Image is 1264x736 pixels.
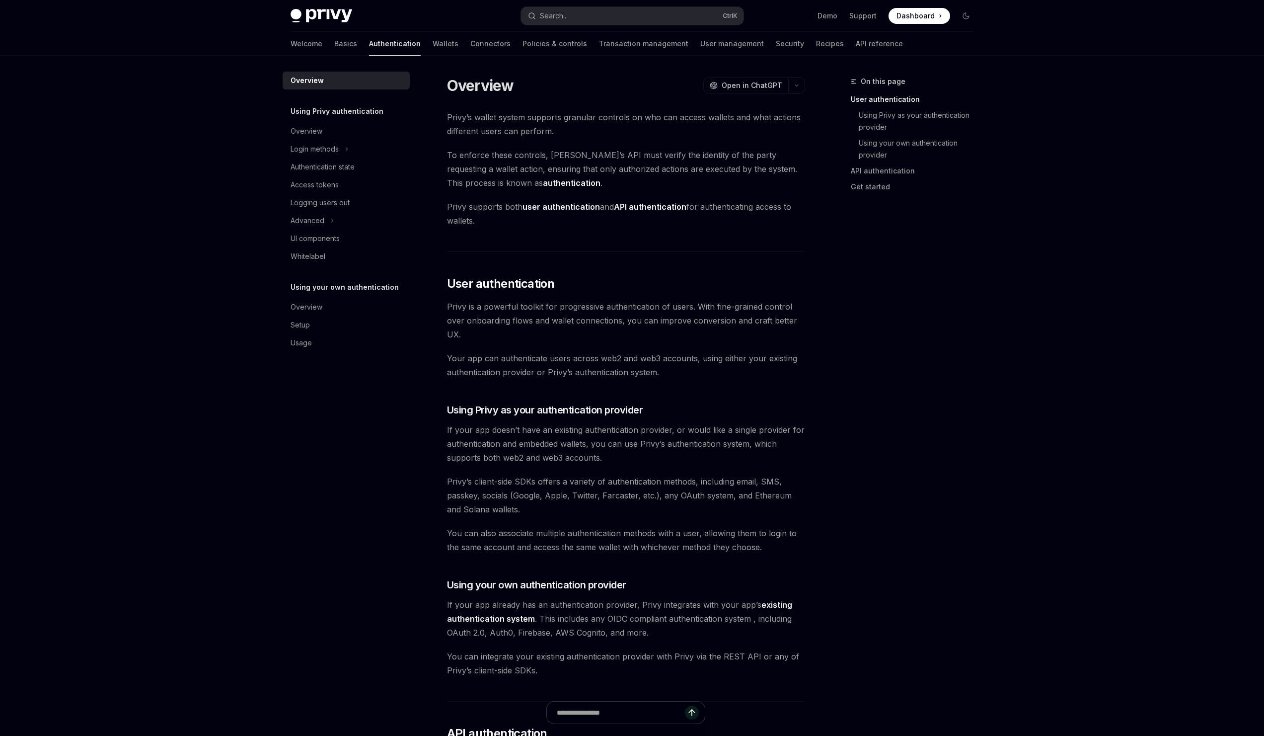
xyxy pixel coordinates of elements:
a: Policies & controls [522,32,587,56]
button: Toggle dark mode [958,8,974,24]
a: Connectors [470,32,511,56]
h1: Overview [447,77,514,94]
a: Transaction management [599,32,688,56]
div: Overview [291,301,322,313]
button: Open in ChatGPT [703,77,788,94]
div: UI components [291,233,340,245]
a: Authentication state [283,158,410,176]
span: On this page [861,76,905,87]
div: Access tokens [291,179,339,191]
a: Wallets [433,32,458,56]
span: Privy is a powerful toolkit for progressive authentication of users. With fine-grained control ov... [447,300,805,341]
a: Support [849,11,877,21]
strong: user authentication [522,202,600,212]
a: Basics [334,32,357,56]
a: Recipes [816,32,844,56]
div: Setup [291,319,310,331]
div: Whitelabel [291,250,325,262]
div: Search... [540,10,568,22]
a: Setup [283,316,410,334]
span: Privy’s client-side SDKs offers a variety of authentication methods, including email, SMS, passke... [447,475,805,516]
span: User authentication [447,276,555,292]
span: Privy supports both and for authenticating access to wallets. [447,200,805,228]
h5: Using your own authentication [291,281,399,293]
a: Authentication [369,32,421,56]
span: Using your own authentication provider [447,578,626,592]
span: Ctrl K [723,12,738,20]
a: Demo [818,11,837,21]
a: Dashboard [889,8,950,24]
span: Your app can authenticate users across web2 and web3 accounts, using either your existing authent... [447,351,805,379]
div: Authentication state [291,161,355,173]
a: Get started [851,179,982,195]
a: Logging users out [283,194,410,212]
a: Access tokens [283,176,410,194]
a: Using your own authentication provider [859,135,982,163]
a: User authentication [851,91,982,107]
img: dark logo [291,9,352,23]
a: Welcome [291,32,322,56]
span: You can integrate your existing authentication provider with Privy via the REST API or any of Pri... [447,650,805,677]
a: API authentication [851,163,982,179]
div: Usage [291,337,312,349]
h5: Using Privy authentication [291,105,383,117]
span: If your app doesn’t have an existing authentication provider, or would like a single provider for... [447,423,805,465]
span: To enforce these controls, [PERSON_NAME]’s API must verify the identity of the party requesting a... [447,148,805,190]
a: Overview [283,298,410,316]
button: Search...CtrlK [521,7,744,25]
span: Using Privy as your authentication provider [447,403,643,417]
span: If your app already has an authentication provider, Privy integrates with your app’s . This inclu... [447,598,805,640]
a: API reference [856,32,903,56]
span: Open in ChatGPT [722,81,782,90]
div: Overview [291,75,324,86]
a: Whitelabel [283,247,410,265]
span: Dashboard [896,11,935,21]
div: Overview [291,125,322,137]
a: Usage [283,334,410,352]
strong: API authentication [614,202,686,212]
a: UI components [283,230,410,247]
a: Overview [283,72,410,89]
a: Overview [283,122,410,140]
div: Login methods [291,143,339,155]
a: Security [776,32,804,56]
span: Privy’s wallet system supports granular controls on who can access wallets and what actions diffe... [447,110,805,138]
strong: authentication [543,178,600,188]
a: User management [700,32,764,56]
a: Using Privy as your authentication provider [859,107,982,135]
span: You can also associate multiple authentication methods with a user, allowing them to login to the... [447,526,805,554]
div: Logging users out [291,197,350,209]
div: Advanced [291,215,324,227]
button: Send message [685,706,699,720]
